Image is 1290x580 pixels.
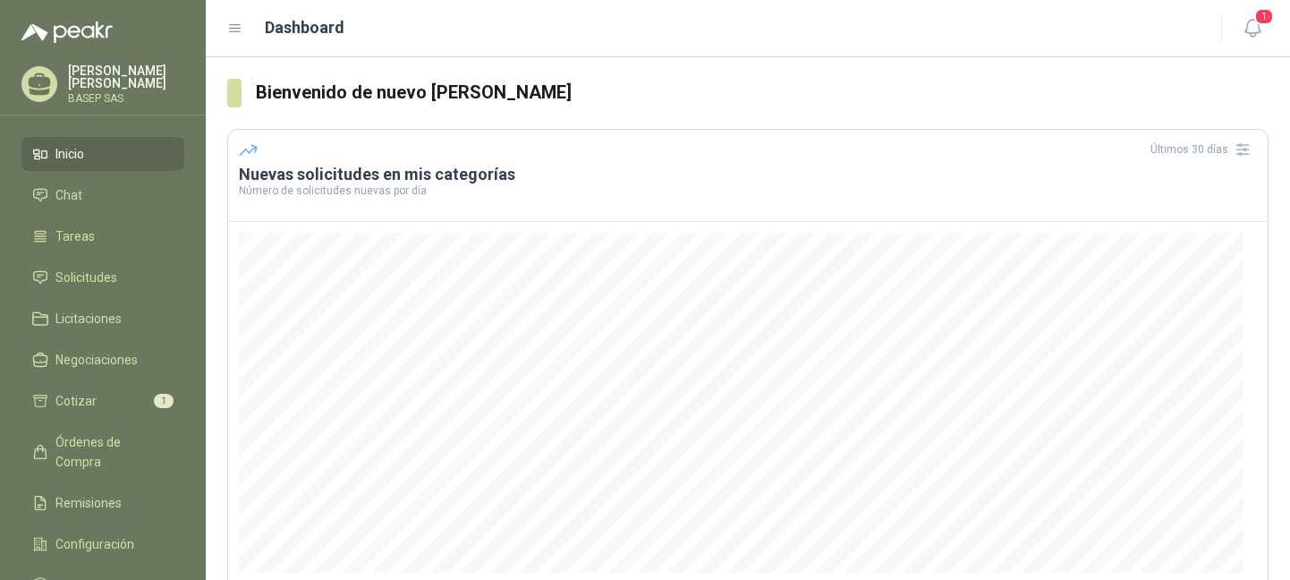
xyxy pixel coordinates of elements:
span: Órdenes de Compra [55,432,167,472]
h3: Bienvenido de nuevo [PERSON_NAME] [256,79,1269,107]
span: 1 [1254,8,1274,25]
a: Cotizar1 [21,384,184,418]
span: Chat [55,185,82,205]
h1: Dashboard [265,15,344,40]
span: 1 [154,394,174,408]
a: Chat [21,178,184,212]
p: BASEP SAS [68,93,184,104]
p: [PERSON_NAME] [PERSON_NAME] [68,64,184,90]
span: Solicitudes [55,268,117,287]
a: Licitaciones [21,302,184,336]
span: Remisiones [55,493,122,513]
a: Negociaciones [21,343,184,377]
img: Logo peakr [21,21,113,43]
span: Tareas [55,226,95,246]
div: Últimos 30 días [1150,135,1257,164]
span: Inicio [55,144,84,164]
p: Número de solicitudes nuevas por día [239,185,1257,196]
a: Tareas [21,219,184,253]
span: Licitaciones [55,309,122,328]
a: Remisiones [21,486,184,520]
span: Cotizar [55,391,97,411]
a: Solicitudes [21,260,184,294]
a: Configuración [21,527,184,561]
a: Inicio [21,137,184,171]
h3: Nuevas solicitudes en mis categorías [239,164,1257,185]
span: Configuración [55,534,134,554]
button: 1 [1236,13,1269,45]
a: Órdenes de Compra [21,425,184,479]
span: Negociaciones [55,350,138,370]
